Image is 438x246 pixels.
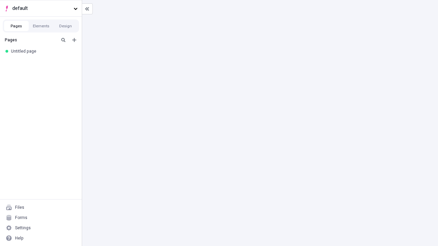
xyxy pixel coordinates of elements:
[29,21,53,31] button: Elements
[5,37,56,43] div: Pages
[53,21,78,31] button: Design
[15,215,27,220] div: Forms
[15,225,31,231] div: Settings
[12,5,71,12] span: default
[15,205,24,210] div: Files
[4,21,29,31] button: Pages
[15,235,24,241] div: Help
[70,36,78,44] button: Add new
[11,49,74,54] div: Untitled page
